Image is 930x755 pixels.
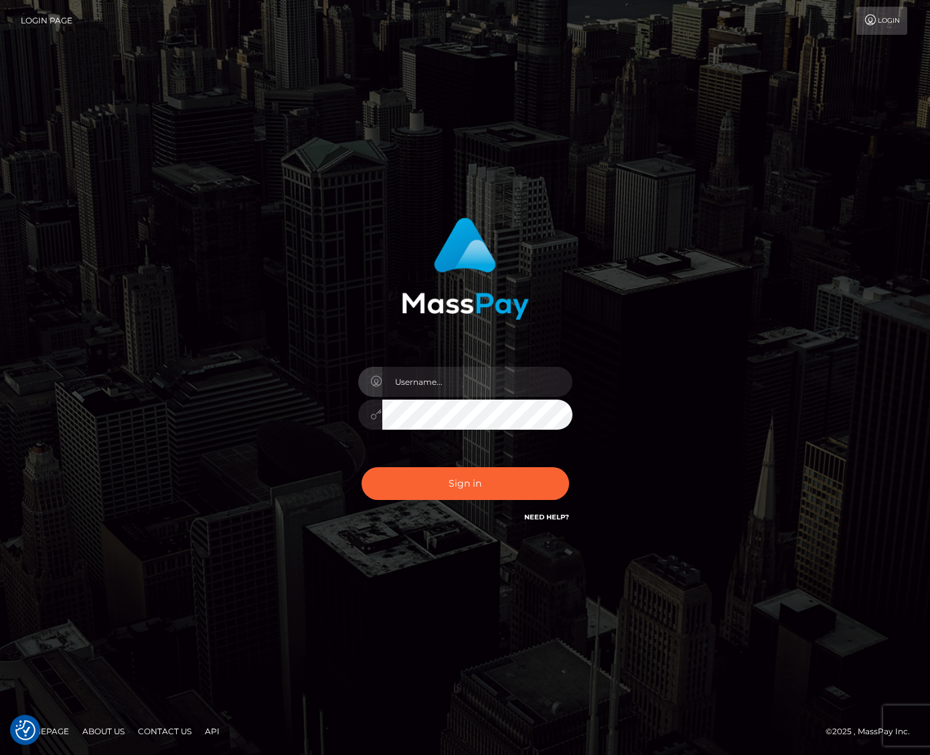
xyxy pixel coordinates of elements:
a: Login Page [21,7,72,35]
a: Homepage [15,721,74,742]
input: Username... [382,367,572,397]
button: Sign in [362,467,569,500]
img: Revisit consent button [15,720,35,740]
button: Consent Preferences [15,720,35,740]
a: Contact Us [133,721,197,742]
a: Need Help? [524,513,569,521]
a: About Us [77,721,130,742]
img: MassPay Login [402,218,529,320]
a: API [200,721,225,742]
div: © 2025 , MassPay Inc. [826,724,920,739]
a: Login [856,7,907,35]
